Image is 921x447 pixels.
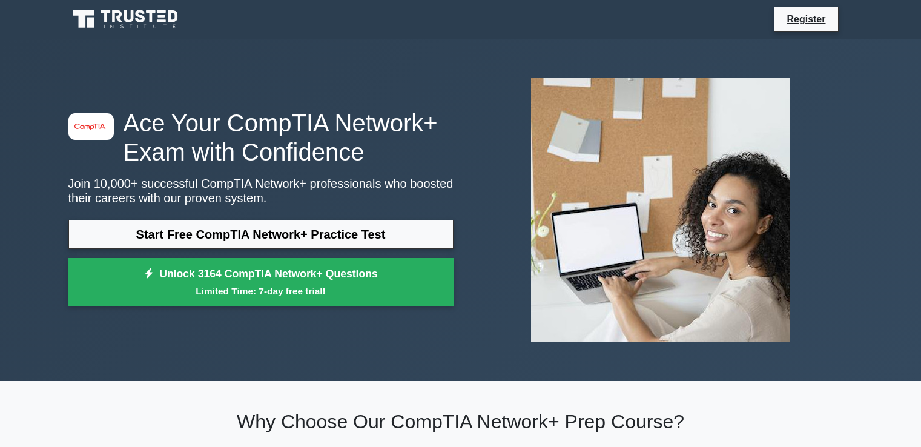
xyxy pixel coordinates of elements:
a: Register [779,12,833,27]
h2: Why Choose Our CompTIA Network+ Prep Course? [68,410,853,433]
a: Start Free CompTIA Network+ Practice Test [68,220,454,249]
a: Unlock 3164 CompTIA Network+ QuestionsLimited Time: 7-day free trial! [68,258,454,306]
h1: Ace Your CompTIA Network+ Exam with Confidence [68,108,454,167]
p: Join 10,000+ successful CompTIA Network+ professionals who boosted their careers with our proven ... [68,176,454,205]
small: Limited Time: 7-day free trial! [84,284,438,298]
